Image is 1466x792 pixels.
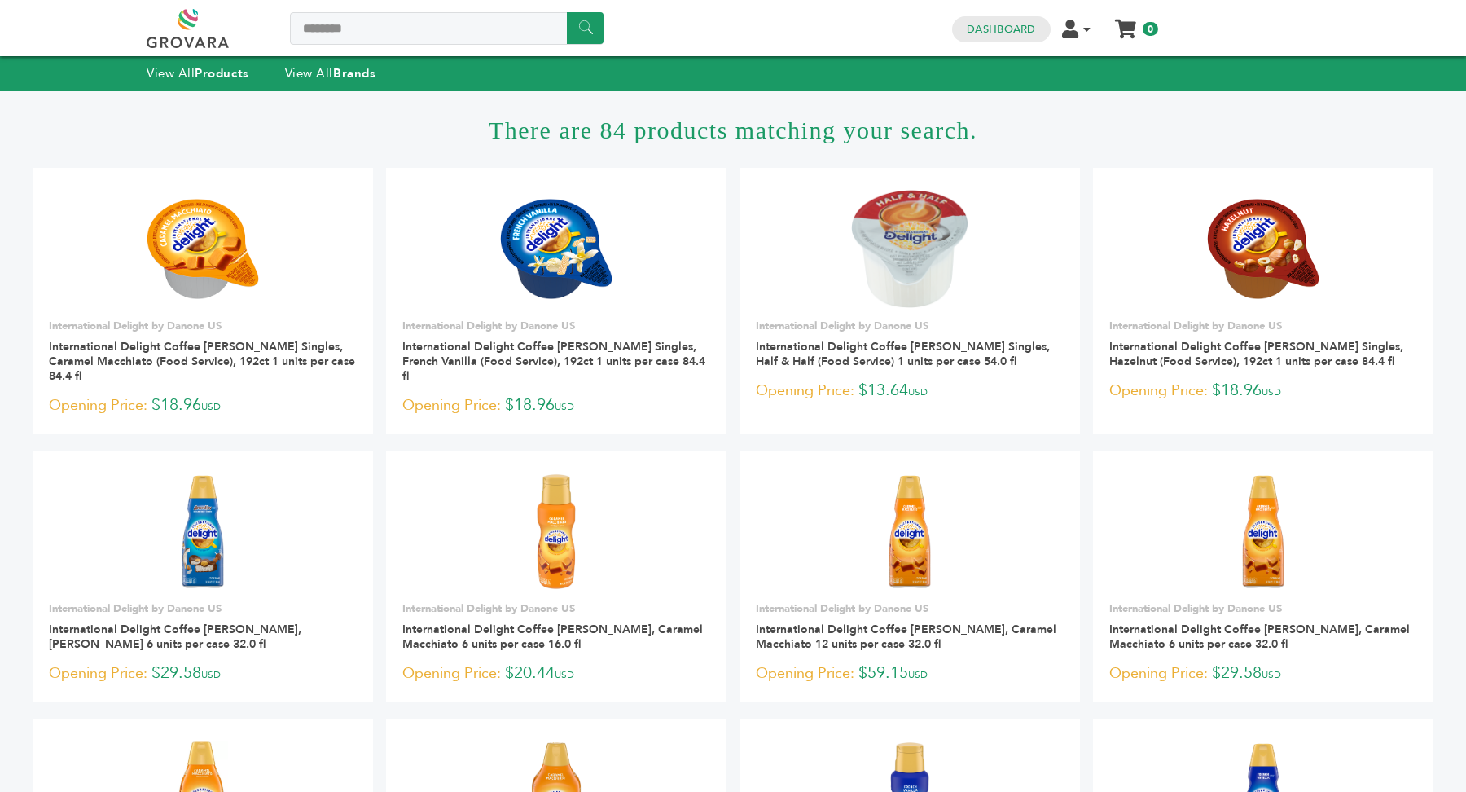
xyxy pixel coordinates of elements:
[49,339,355,384] a: International Delight Coffee [PERSON_NAME] Singles, Caramel Macchiato (Food Service), 192ct 1 uni...
[1109,319,1417,333] p: International Delight by Danone US
[851,473,969,591] img: International Delight Coffee Creamer, Caramel Macchiato 12 units per case 32.0 fl
[1117,15,1135,32] a: My Cart
[402,394,710,418] p: $18.96
[967,22,1035,37] a: Dashboard
[1109,601,1417,616] p: International Delight by Danone US
[908,385,928,398] span: USD
[402,319,710,333] p: International Delight by Danone US
[756,601,1064,616] p: International Delight by Danone US
[555,400,574,413] span: USD
[1109,380,1208,402] span: Opening Price:
[1109,339,1403,369] a: International Delight Coffee [PERSON_NAME] Singles, Hazelnut (Food Service), 192ct 1 units per ca...
[498,473,616,591] img: International Delight Coffee Creamer, Caramel Macchiato 6 units per case 16.0 fl
[144,190,262,308] img: International Delight Coffee Creamer Singles, Caramel Macchiato (Food Service), 192ct 1 units per...
[851,190,969,308] img: International Delight Coffee Creamer Singles, Half & Half (Food Service) 1 units per case 54.0 fl
[402,394,501,416] span: Opening Price:
[195,65,248,81] strong: Products
[1109,662,1417,686] p: $29.58
[49,662,147,684] span: Opening Price:
[756,339,1050,369] a: International Delight Coffee [PERSON_NAME] Singles, Half & Half (Food Service) 1 units per case 5...
[402,601,710,616] p: International Delight by Danone US
[49,662,357,686] p: $29.58
[49,601,357,616] p: International Delight by Danone US
[147,65,249,81] a: View AllProducts
[144,473,262,591] img: International Delight Coffee Creamer, Almond Joy 6 units per case 32.0 fl
[201,400,221,413] span: USD
[49,319,357,333] p: International Delight by Danone US
[756,319,1064,333] p: International Delight by Danone US
[402,662,710,686] p: $20.44
[49,622,301,652] a: International Delight Coffee [PERSON_NAME], [PERSON_NAME] 6 units per case 32.0 fl
[333,65,375,81] strong: Brands
[201,668,221,681] span: USD
[1205,190,1323,308] img: International Delight Coffee Creamer Singles, Hazelnut (Food Service), 192ct 1 units per case 84....
[1262,668,1281,681] span: USD
[33,91,1433,168] h1: There are 84 products matching your search.
[1109,622,1410,652] a: International Delight Coffee [PERSON_NAME], Caramel Macchiato 6 units per case 32.0 fl
[49,394,357,418] p: $18.96
[756,622,1056,652] a: International Delight Coffee [PERSON_NAME], Caramel Macchiato 12 units per case 32.0 fl
[49,394,147,416] span: Opening Price:
[1109,379,1417,403] p: $18.96
[756,662,854,684] span: Opening Price:
[1143,22,1158,36] span: 0
[498,190,616,308] img: International Delight Coffee Creamer Singles, French Vanilla (Food Service), 192ct 1 units per ca...
[402,622,703,652] a: International Delight Coffee [PERSON_NAME], Caramel Macchiato 6 units per case 16.0 fl
[290,12,604,45] input: Search a product or brand...
[1109,662,1208,684] span: Opening Price:
[756,380,854,402] span: Opening Price:
[402,662,501,684] span: Opening Price:
[756,662,1064,686] p: $59.15
[285,65,376,81] a: View AllBrands
[756,379,1064,403] p: $13.64
[908,668,928,681] span: USD
[555,668,574,681] span: USD
[402,339,705,384] a: International Delight Coffee [PERSON_NAME] Singles, French Vanilla (Food Service), 192ct 1 units ...
[1262,385,1281,398] span: USD
[1205,473,1323,591] img: International Delight Coffee Creamer, Caramel Macchiato 6 units per case 32.0 fl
